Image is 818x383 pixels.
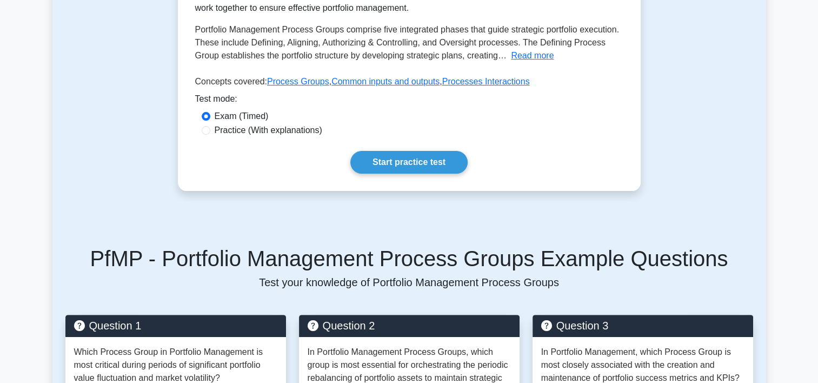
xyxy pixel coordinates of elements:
[195,75,623,93] p: Concepts covered: , ,
[74,319,277,332] h5: Question 1
[267,77,329,86] a: Process Groups
[511,49,554,62] button: Read more
[65,246,753,272] h5: PfMP - Portfolio Management Process Groups Example Questions
[65,276,753,289] p: Test your knowledge of Portfolio Management Process Groups
[308,319,511,332] h5: Question 2
[195,93,623,110] div: Test mode:
[541,319,744,332] h5: Question 3
[195,25,619,60] span: Portfolio Management Process Groups comprise five integrated phases that guide strategic portfoli...
[331,77,440,86] a: Common inputs and outputs
[350,151,468,174] a: Start practice test
[442,77,530,86] a: Processes Interactions
[215,110,269,123] label: Exam (Timed)
[215,124,322,137] label: Practice (With explanations)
